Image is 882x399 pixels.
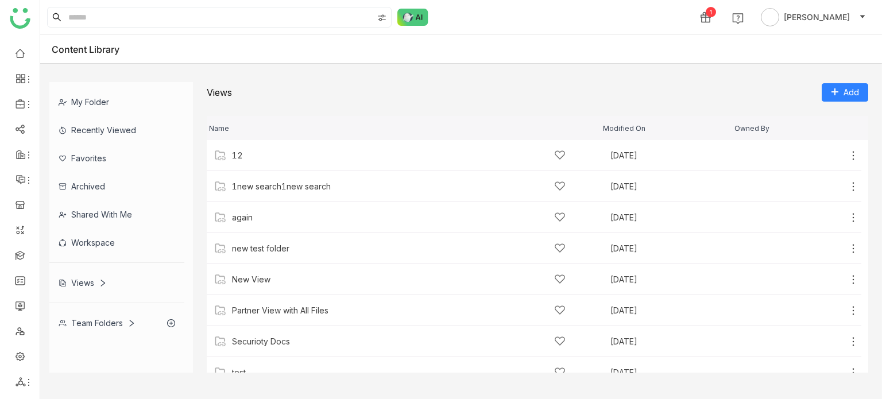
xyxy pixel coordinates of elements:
[232,368,246,377] a: test
[610,338,729,346] div: [DATE]
[759,8,868,26] button: [PERSON_NAME]
[610,152,729,160] div: [DATE]
[610,369,729,377] div: [DATE]
[215,150,226,161] img: View
[49,88,184,116] div: My Folder
[232,337,290,346] a: Securioty Docs
[610,214,729,222] div: [DATE]
[59,278,107,288] div: Views
[822,83,868,102] button: Add
[603,125,645,132] span: Modified On
[215,212,226,223] img: View
[232,182,331,191] a: 1new search1new search
[207,87,232,98] div: Views
[610,276,729,284] div: [DATE]
[215,243,226,254] img: View
[232,306,328,315] a: Partner View with All Files
[215,305,226,316] img: View
[215,367,226,378] img: View
[397,9,428,26] img: ask-buddy-normal.svg
[49,172,184,200] div: Archived
[10,8,30,29] img: logo
[215,274,226,285] img: View
[734,125,769,132] span: Owned By
[784,11,850,24] span: [PERSON_NAME]
[610,183,729,191] div: [DATE]
[49,144,184,172] div: Favorites
[49,228,184,257] div: Workspace
[732,13,744,24] img: help.svg
[49,116,184,144] div: Recently Viewed
[232,213,253,222] a: again
[844,86,859,99] span: Add
[209,125,229,132] span: Name
[610,245,729,253] div: [DATE]
[59,318,136,328] div: Team Folders
[232,151,243,160] a: 12
[49,200,184,228] div: Shared with me
[377,13,386,22] img: search-type.svg
[215,181,226,192] img: View
[232,244,289,253] a: new test folder
[215,336,226,347] img: View
[761,8,779,26] img: avatar
[610,307,729,315] div: [DATE]
[706,7,716,17] div: 1
[52,44,137,55] div: Content Library
[232,275,270,284] a: New View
